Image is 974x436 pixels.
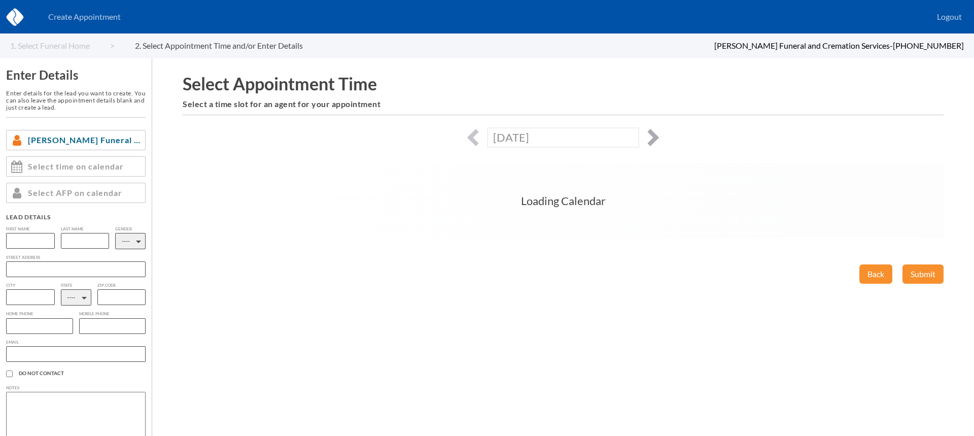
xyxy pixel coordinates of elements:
span: Do Not Contact [19,371,146,377]
label: City [6,283,55,288]
span: Select time on calendar [28,162,124,171]
label: Zip Code [97,283,146,288]
label: Mobile Phone [79,312,146,316]
span: Select AFP on calendar [28,188,122,197]
label: Last Name [61,227,110,231]
div: Loading Calendar [183,163,944,239]
h6: Select a time slot for an agent for your appointment [183,99,944,109]
label: Home Phone [6,312,73,316]
h1: Select Appointment Time [183,74,944,93]
span: [PHONE_NUMBER] [893,41,964,50]
button: Submit [902,264,944,284]
span: [PERSON_NAME] Funeral and Cremation Services - [714,41,893,50]
a: 1. Select Funeral Home [10,41,115,50]
div: Lead Details [6,213,146,221]
h6: Enter details for the lead you want to create. You can also leave the appointment details blank a... [6,90,146,111]
label: First Name [6,227,55,231]
label: Gender [115,227,146,231]
label: Street Address [6,255,146,260]
label: Notes [6,386,146,390]
label: Email [6,340,146,345]
a: 2. Select Appointment Time and/or Enter Details [135,41,323,50]
button: Back [859,264,892,284]
h3: Enter Details [6,68,146,82]
span: [PERSON_NAME] Funeral and Cremation Services [28,136,141,145]
label: State [61,283,91,288]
